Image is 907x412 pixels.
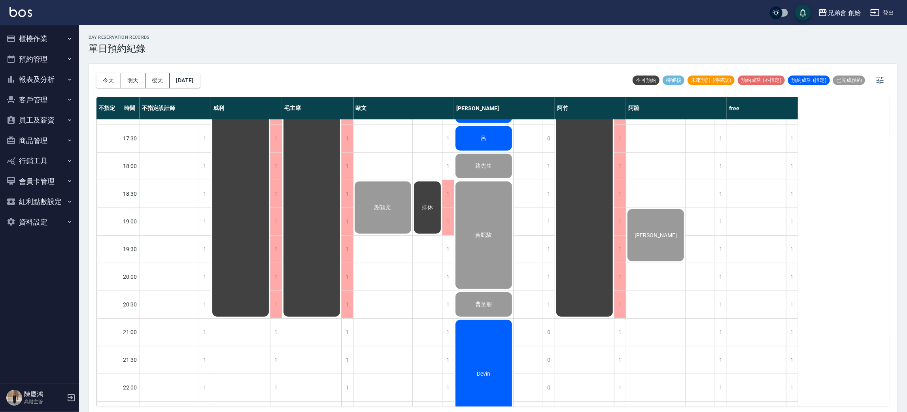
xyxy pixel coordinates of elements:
div: 1 [786,180,798,208]
div: 1 [341,153,353,180]
div: 1 [614,291,626,318]
h5: 陳慶鴻 [24,390,64,398]
div: 1 [341,263,353,291]
div: 1 [270,374,282,401]
button: 兄弟會 創始 [815,5,864,21]
div: 1 [614,125,626,152]
div: 1 [614,180,626,208]
div: 1 [341,346,353,374]
div: 時間 [120,97,140,119]
div: 1 [715,180,727,208]
div: 1 [341,319,353,346]
div: 1 [715,263,727,291]
div: 1 [341,208,353,235]
span: [PERSON_NAME] [633,232,678,238]
button: 員工及薪資 [3,110,76,130]
div: 1 [786,125,798,152]
div: 1 [270,208,282,235]
div: 21:30 [120,346,140,374]
div: 1 [199,374,211,401]
div: 1 [543,291,555,318]
div: 1 [341,236,353,263]
img: Logo [9,7,32,17]
div: 1 [442,291,454,318]
button: 行銷工具 [3,151,76,171]
div: 1 [715,374,727,401]
span: 曹至朋 [474,301,494,308]
button: 客戶管理 [3,90,76,110]
div: 1 [270,153,282,180]
h3: 單日預約紀錄 [89,43,150,54]
span: 路先生 [474,163,494,170]
div: 1 [715,236,727,263]
div: 1 [614,319,626,346]
div: 19:30 [120,235,140,263]
div: 1 [270,180,282,208]
div: 1 [270,291,282,318]
div: 1 [199,346,211,374]
div: free [727,97,798,119]
button: 後天 [145,73,170,88]
div: 1 [786,319,798,346]
div: 1 [614,153,626,180]
div: 1 [614,208,626,235]
button: 明天 [121,73,145,88]
button: 商品管理 [3,130,76,151]
div: 1 [715,346,727,374]
div: 1 [786,374,798,401]
div: 阿蹦 [626,97,727,119]
button: 報表及分析 [3,69,76,90]
div: 19:00 [120,208,140,235]
span: Devin [476,370,492,377]
div: 1 [614,263,626,291]
p: 高階主管 [24,398,64,405]
button: 登出 [867,6,898,20]
button: save [795,5,811,21]
span: 排休 [420,204,435,211]
div: 18:00 [120,152,140,180]
div: 1 [543,236,555,263]
div: 0 [543,374,555,401]
div: 1 [199,236,211,263]
div: 1 [199,180,211,208]
div: 1 [715,319,727,346]
div: 1 [442,346,454,374]
span: 預約成功 (不指定) [738,77,785,84]
div: 1 [543,153,555,180]
div: 威利 [211,97,282,119]
div: 1 [715,291,727,318]
div: 1 [199,125,211,152]
div: 1 [786,291,798,318]
h2: day Reservation records [89,35,150,40]
div: 1 [786,153,798,180]
span: 未來預訂 (待確認) [688,77,735,84]
button: 會員卡管理 [3,171,76,192]
span: 預約成功 (指定) [788,77,830,84]
div: 0 [543,125,555,152]
div: 0 [543,319,555,346]
div: 1 [199,319,211,346]
div: 1 [341,374,353,401]
span: 不可預約 [633,77,659,84]
div: 1 [442,319,454,346]
div: 1 [543,208,555,235]
div: 1 [442,374,454,401]
div: 毛主席 [282,97,353,119]
button: 今天 [96,73,121,88]
div: 兄弟會 創始 [828,8,861,18]
div: 1 [786,346,798,374]
span: 待審核 [663,77,684,84]
div: 20:00 [120,263,140,291]
span: 呂 [480,135,488,142]
div: 1 [341,291,353,318]
div: 1 [199,263,211,291]
div: 1 [442,180,454,208]
div: 17:30 [120,125,140,152]
div: 1 [543,180,555,208]
div: 22:00 [120,374,140,401]
div: 20:30 [120,291,140,318]
div: 1 [199,153,211,180]
div: 不指定 [96,97,120,119]
div: [PERSON_NAME] [454,97,555,119]
button: [DATE] [170,73,200,88]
